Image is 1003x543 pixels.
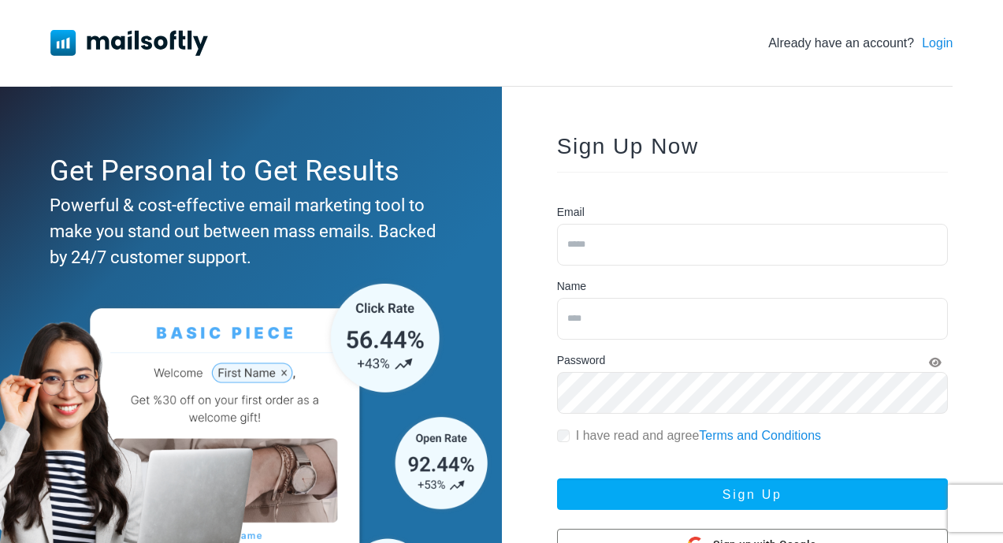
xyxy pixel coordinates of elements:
img: Mailsoftly [50,30,208,55]
i: Show Password [929,357,942,368]
span: Sign Up Now [557,134,699,158]
div: Get Personal to Get Results [50,150,444,192]
label: Name [557,278,586,295]
a: Terms and Conditions [699,429,821,442]
div: Powerful & cost-effective email marketing tool to make you stand out between mass emails. Backed ... [50,192,444,270]
label: Email [557,204,585,221]
label: I have read and agree [576,426,821,445]
button: Sign Up [557,478,948,510]
label: Password [557,352,605,369]
div: Already have an account? [768,34,953,53]
a: Login [922,34,953,53]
